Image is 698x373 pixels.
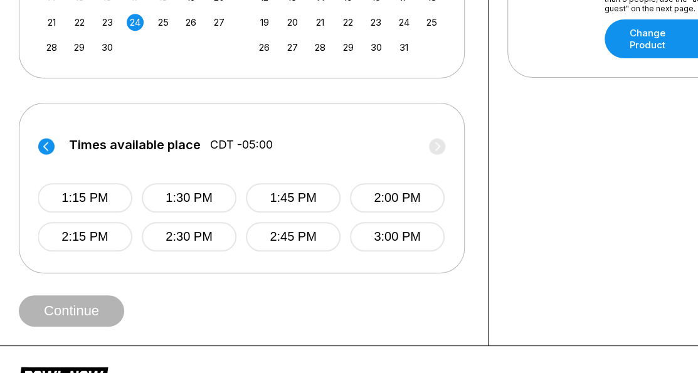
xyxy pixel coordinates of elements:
[182,14,199,31] div: Choose Friday, September 26th, 2025
[71,14,88,31] div: Choose Monday, September 22nd, 2025
[284,39,301,56] div: Choose Monday, October 27th, 2025
[38,183,132,213] button: 1:15 PM
[127,14,144,31] div: Choose Wednesday, September 24th, 2025
[43,39,60,56] div: Choose Sunday, September 28th, 2025
[368,39,384,56] div: Choose Thursday, October 30th, 2025
[312,39,329,56] div: Choose Tuesday, October 28th, 2025
[368,14,384,31] div: Choose Thursday, October 23rd, 2025
[350,222,445,251] button: 3:00 PM
[284,14,301,31] div: Choose Monday, October 20th, 2025
[256,14,273,31] div: Choose Sunday, October 19th, 2025
[350,183,445,213] button: 2:00 PM
[423,14,440,31] div: Choose Saturday, October 25th, 2025
[246,222,341,251] button: 2:45 PM
[99,39,116,56] div: Choose Tuesday, September 30th, 2025
[38,222,132,251] button: 2:15 PM
[340,14,357,31] div: Choose Wednesday, October 22nd, 2025
[396,14,413,31] div: Choose Friday, October 24th, 2025
[142,183,236,213] button: 1:30 PM
[340,39,357,56] div: Choose Wednesday, October 29th, 2025
[312,14,329,31] div: Choose Tuesday, October 21st, 2025
[211,14,228,31] div: Choose Saturday, September 27th, 2025
[142,222,236,251] button: 2:30 PM
[256,39,273,56] div: Choose Sunday, October 26th, 2025
[246,183,341,213] button: 1:45 PM
[71,39,88,56] div: Choose Monday, September 29th, 2025
[69,138,201,152] span: Times available place
[99,14,116,31] div: Choose Tuesday, September 23rd, 2025
[43,14,60,31] div: Choose Sunday, September 21st, 2025
[210,138,273,152] span: CDT -05:00
[396,39,413,56] div: Choose Friday, October 31st, 2025
[155,14,172,31] div: Choose Thursday, September 25th, 2025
